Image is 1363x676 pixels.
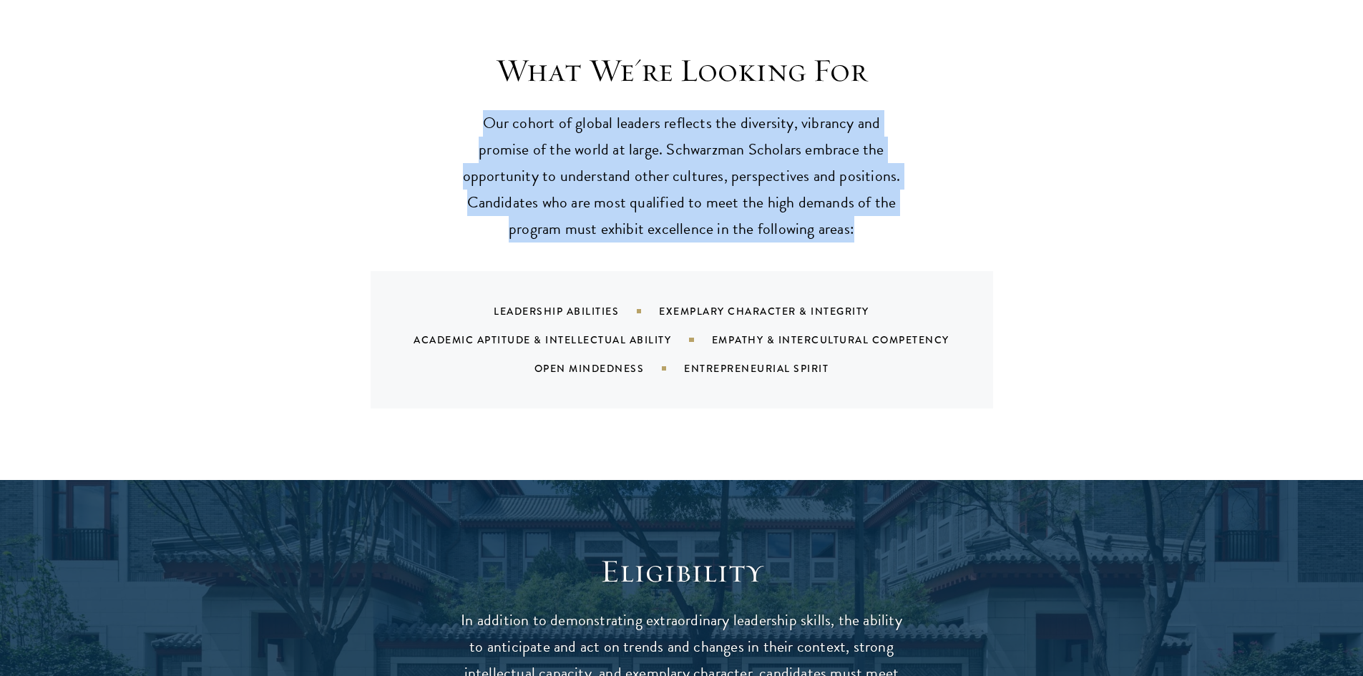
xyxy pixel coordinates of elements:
[534,361,685,376] div: Open Mindedness
[684,361,864,376] div: Entrepreneurial Spirit
[494,304,659,318] div: Leadership Abilities
[460,51,904,91] h3: What We're Looking For
[414,333,711,347] div: Academic Aptitude & Intellectual Ability
[712,333,985,347] div: Empathy & Intercultural Competency
[460,110,904,243] p: Our cohort of global leaders reflects the diversity, vibrancy and promise of the world at large. ...
[460,552,904,592] h2: Eligibility
[659,304,905,318] div: Exemplary Character & Integrity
